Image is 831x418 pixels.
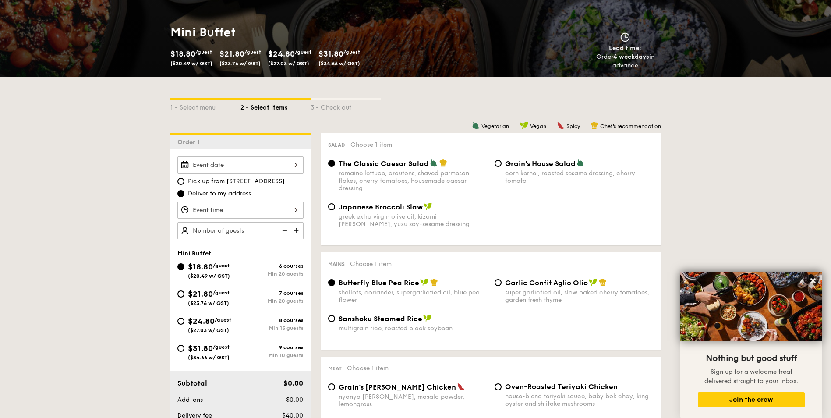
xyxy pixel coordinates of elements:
input: $21.80/guest($23.76 w/ GST)7 coursesMin 20 guests [177,290,184,298]
span: $31.80 [188,344,213,353]
span: $21.80 [188,289,213,299]
input: Sanshoku Steamed Ricemultigrain rice, roasted black soybean [328,315,335,322]
img: icon-vegetarian.fe4039eb.svg [472,121,480,129]
div: Min 20 guests [240,298,304,304]
span: The Classic Caesar Salad [339,159,429,168]
div: 7 courses [240,290,304,296]
div: 2 - Select items [240,100,311,112]
input: Pick up from [STREET_ADDRESS] [177,178,184,185]
span: /guest [213,290,230,296]
span: /guest [244,49,261,55]
span: ($27.03 w/ GST) [268,60,309,67]
span: Vegan [530,123,546,129]
input: The Classic Caesar Saladromaine lettuce, croutons, shaved parmesan flakes, cherry tomatoes, house... [328,160,335,167]
span: Choose 1 item [350,141,392,149]
input: Event time [177,202,304,219]
span: /guest [213,262,230,269]
img: icon-vegan.f8ff3823.svg [420,278,429,286]
img: icon-reduce.1d2dbef1.svg [277,222,290,239]
input: Japanese Broccoli Slawgreek extra virgin olive oil, kizami [PERSON_NAME], yuzu soy-sesame dressing [328,203,335,210]
img: icon-vegan.f8ff3823.svg [424,202,432,210]
span: Spicy [566,123,580,129]
input: Butterfly Blue Pea Riceshallots, coriander, supergarlicfied oil, blue pea flower [328,279,335,286]
div: romaine lettuce, croutons, shaved parmesan flakes, cherry tomatoes, housemade caesar dressing [339,170,488,192]
span: /guest [195,49,212,55]
div: Min 20 guests [240,271,304,277]
span: Grain's House Salad [505,159,576,168]
span: Add-ons [177,396,203,404]
div: 3 - Check out [311,100,381,112]
span: ($20.49 w/ GST) [170,60,212,67]
span: /guest [215,317,231,323]
span: Subtotal [177,379,207,387]
div: multigrain rice, roasted black soybean [339,325,488,332]
input: Event date [177,156,304,174]
span: /guest [343,49,360,55]
span: Lead time: [609,44,641,52]
div: 8 courses [240,317,304,323]
span: ($34.66 w/ GST) [318,60,360,67]
div: 6 courses [240,263,304,269]
span: Sanshoku Steamed Rice [339,315,422,323]
img: icon-vegan.f8ff3823.svg [589,278,598,286]
span: Nothing but good stuff [706,353,797,364]
div: 1 - Select menu [170,100,240,112]
span: $18.80 [188,262,213,272]
span: ($27.03 w/ GST) [188,327,229,333]
span: Pick up from [STREET_ADDRESS] [188,177,285,186]
div: corn kernel, roasted sesame dressing, cherry tomato [505,170,654,184]
span: Butterfly Blue Pea Rice [339,279,419,287]
input: $31.80/guest($34.66 w/ GST)9 coursesMin 10 guests [177,345,184,352]
span: /guest [295,49,311,55]
span: $0.00 [283,379,303,387]
span: Choose 1 item [347,365,389,372]
img: icon-chef-hat.a58ddaea.svg [430,278,438,286]
div: nyonya [PERSON_NAME], masala powder, lemongrass [339,393,488,408]
button: Close [806,274,820,288]
div: super garlicfied oil, slow baked cherry tomatoes, garden fresh thyme [505,289,654,304]
span: Japanese Broccoli Slaw [339,203,423,211]
span: $0.00 [286,396,303,404]
span: Salad [328,142,345,148]
input: Number of guests [177,222,304,239]
img: icon-vegan.f8ff3823.svg [423,314,432,322]
span: Order 1 [177,138,203,146]
span: Mains [328,261,345,267]
span: $21.80 [219,49,244,59]
input: Deliver to my address [177,190,184,197]
input: Garlic Confit Aglio Oliosuper garlicfied oil, slow baked cherry tomatoes, garden fresh thyme [495,279,502,286]
img: icon-chef-hat.a58ddaea.svg [599,278,607,286]
img: icon-add.58712e84.svg [290,222,304,239]
div: Order in advance [586,53,665,70]
strong: 4 weekdays [613,53,649,60]
div: house-blend teriyaki sauce, baby bok choy, king oyster and shiitake mushrooms [505,393,654,407]
input: Grain's House Saladcorn kernel, roasted sesame dressing, cherry tomato [495,160,502,167]
div: greek extra virgin olive oil, kizami [PERSON_NAME], yuzu soy-sesame dressing [339,213,488,228]
span: Choose 1 item [350,260,392,268]
span: Deliver to my address [188,189,251,198]
span: /guest [213,344,230,350]
span: Meat [328,365,342,372]
img: icon-clock.2db775ea.svg [619,32,632,42]
input: $18.80/guest($20.49 w/ GST)6 coursesMin 20 guests [177,263,184,270]
span: ($20.49 w/ GST) [188,273,230,279]
h1: Mini Buffet [170,25,412,40]
span: $24.80 [188,316,215,326]
span: ($23.76 w/ GST) [219,60,261,67]
input: Oven-Roasted Teriyaki Chickenhouse-blend teriyaki sauce, baby bok choy, king oyster and shiitake ... [495,383,502,390]
img: icon-vegetarian.fe4039eb.svg [576,159,584,167]
img: icon-spicy.37a8142b.svg [557,121,565,129]
img: icon-spicy.37a8142b.svg [457,383,465,390]
img: DSC07876-Edit02-Large.jpeg [680,272,822,341]
input: Grain's [PERSON_NAME] Chickennyonya [PERSON_NAME], masala powder, lemongrass [328,383,335,390]
div: shallots, coriander, supergarlicfied oil, blue pea flower [339,289,488,304]
div: Min 10 guests [240,352,304,358]
span: Oven-Roasted Teriyaki Chicken [505,383,618,391]
span: Sign up for a welcome treat delivered straight to your inbox. [704,368,798,385]
img: icon-chef-hat.a58ddaea.svg [591,121,598,129]
span: Garlic Confit Aglio Olio [505,279,588,287]
img: icon-vegetarian.fe4039eb.svg [430,159,438,167]
div: Min 15 guests [240,325,304,331]
img: icon-vegan.f8ff3823.svg [520,121,528,129]
span: Mini Buffet [177,250,211,257]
